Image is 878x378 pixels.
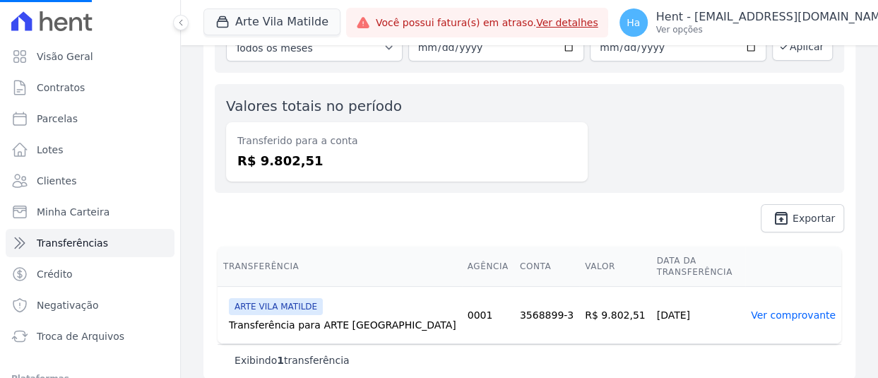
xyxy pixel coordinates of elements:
div: Transferência para ARTE [GEOGRAPHIC_DATA] [229,318,456,332]
a: Negativação [6,291,174,319]
dd: R$ 9.802,51 [237,151,576,170]
a: Ver detalhes [536,17,598,28]
span: ARTE VILA MATILDE [229,298,323,315]
span: Crédito [37,267,73,281]
span: Troca de Arquivos [37,329,124,343]
td: 0001 [462,287,514,344]
button: Arte Vila Matilde [203,8,340,35]
a: Clientes [6,167,174,195]
a: Transferências [6,229,174,257]
span: Você possui fatura(s) em atraso. [376,16,598,30]
b: 1 [277,355,284,366]
td: 3568899-3 [514,287,579,344]
a: Minha Carteira [6,198,174,226]
span: Exportar [793,214,835,223]
button: Aplicar [772,33,833,61]
p: Exibindo transferência [235,353,350,367]
th: Data da Transferência [651,247,745,287]
th: Agência [462,247,514,287]
span: Clientes [37,174,76,188]
span: Visão Geral [37,49,93,64]
td: R$ 9.802,51 [579,287,651,344]
span: Ha [627,18,640,28]
a: Parcelas [6,105,174,133]
span: Contratos [37,81,85,95]
a: Visão Geral [6,42,174,71]
a: unarchive Exportar [761,204,844,232]
span: Parcelas [37,112,78,126]
span: Lotes [37,143,64,157]
td: [DATE] [651,287,745,344]
label: Valores totais no período [226,98,402,114]
a: Ver comprovante [751,309,836,321]
th: Conta [514,247,579,287]
a: Contratos [6,73,174,102]
i: unarchive [773,210,790,227]
span: Minha Carteira [37,205,109,219]
span: Negativação [37,298,99,312]
th: Valor [579,247,651,287]
span: Transferências [37,236,108,250]
a: Crédito [6,260,174,288]
th: Transferência [218,247,462,287]
a: Lotes [6,136,174,164]
dt: Transferido para a conta [237,134,576,148]
a: Troca de Arquivos [6,322,174,350]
